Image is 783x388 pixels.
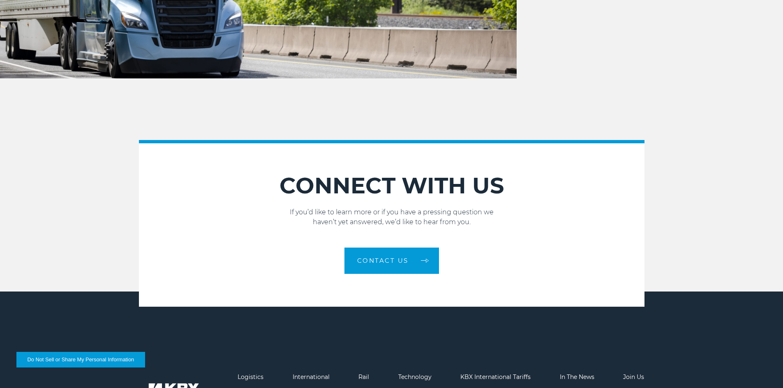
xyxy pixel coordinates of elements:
[293,373,330,381] a: International
[358,373,369,381] a: Rail
[460,373,531,381] a: KBX International Tariffs
[560,373,594,381] a: In The News
[357,257,409,264] span: Contact Us
[16,352,145,367] button: Do Not Sell or Share My Personal Information
[139,207,644,227] p: If you’d like to learn more or if you have a pressing question we haven’t yet answered, we’d like...
[623,373,644,381] a: Join Us
[398,373,432,381] a: Technology
[238,373,263,381] a: Logistics
[139,172,644,199] h2: CONNECT WITH US
[344,248,439,274] a: Contact Us arrow arrow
